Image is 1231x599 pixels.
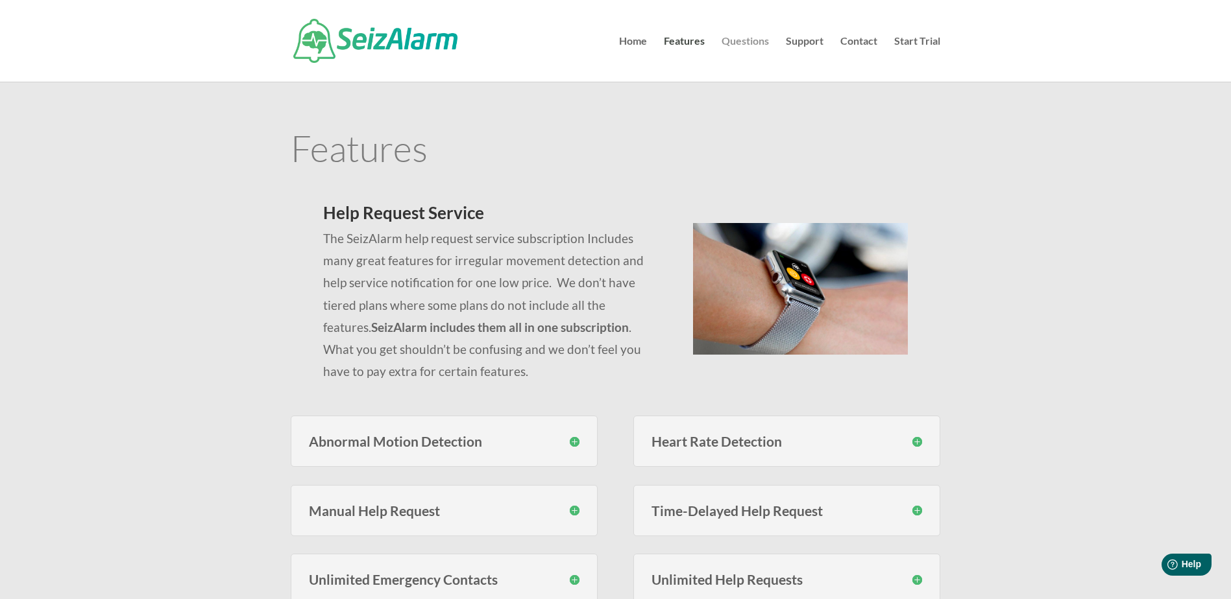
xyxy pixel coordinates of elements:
[664,36,705,82] a: Features
[291,130,940,172] h1: Features
[323,204,661,228] h2: Help Request Service
[652,504,922,517] h3: Time-Delayed Help Request
[652,572,922,586] h3: Unlimited Help Requests
[371,320,629,335] strong: SeizAlarm includes them all in one subscription
[1115,548,1217,585] iframe: Help widget launcher
[619,36,647,82] a: Home
[652,434,922,448] h3: Heart Rate Detection
[786,36,823,82] a: Support
[840,36,877,82] a: Contact
[693,223,908,355] img: seizalarm-on-wrist
[323,228,661,382] p: The SeizAlarm help request service subscription Includes many great features for irregular moveme...
[309,572,579,586] h3: Unlimited Emergency Contacts
[293,19,457,63] img: SeizAlarm
[309,434,579,448] h3: Abnormal Motion Detection
[309,504,579,517] h3: Manual Help Request
[894,36,940,82] a: Start Trial
[722,36,769,82] a: Questions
